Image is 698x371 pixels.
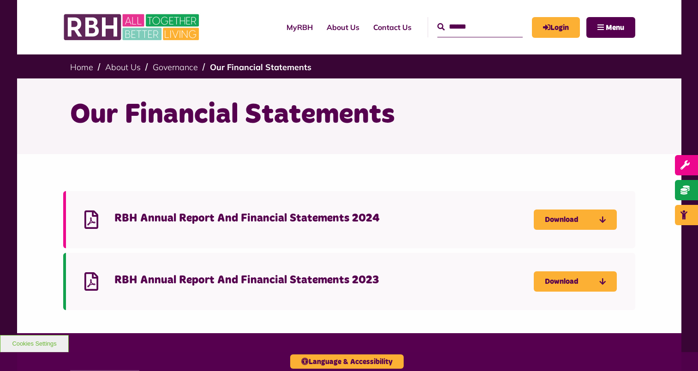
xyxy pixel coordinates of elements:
button: Navigation [586,17,635,38]
a: MyRBH [532,17,580,38]
span: Menu [606,24,624,31]
button: Language & Accessibility [290,354,404,369]
h4: RBH Annual Report And Financial Statements 2024 [114,211,534,226]
h1: Our Financial Statements [70,97,628,133]
h4: RBH Annual Report And Financial Statements 2023 [114,273,534,287]
iframe: Netcall Web Assistant for live chat [656,329,698,371]
img: RBH [63,9,202,45]
a: About Us [320,15,366,40]
a: Download [534,271,617,292]
a: About Us [105,62,141,72]
a: MyRBH [280,15,320,40]
a: Contact Us [366,15,418,40]
a: Our Financial Statements [210,62,311,72]
a: Download [534,209,617,230]
a: Governance [153,62,198,72]
a: Home [70,62,93,72]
